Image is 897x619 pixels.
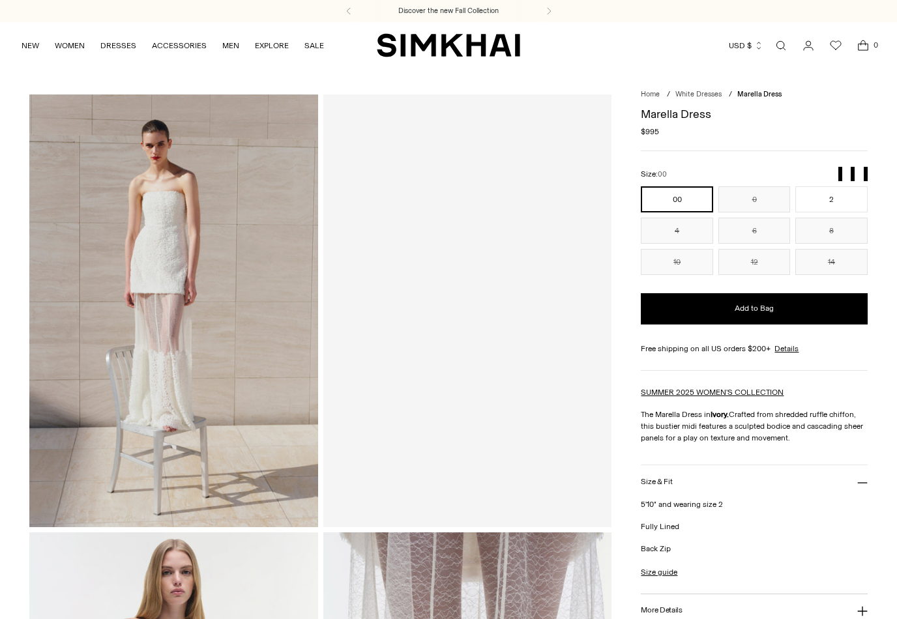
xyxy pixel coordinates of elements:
button: 10 [641,249,713,275]
button: USD $ [729,31,763,60]
a: Details [774,343,799,354]
span: 00 [658,170,667,179]
p: The Marella Dress in Crafted from shredded ruffle chiffon, this bustier midi features a sculpted ... [641,409,867,444]
a: SUMMER 2025 WOMEN'S COLLECTION [641,388,784,397]
a: ACCESSORIES [152,31,207,60]
a: DRESSES [100,31,136,60]
label: Size: [641,168,667,180]
nav: breadcrumbs [641,89,867,100]
span: Add to Bag [735,303,774,314]
a: SIMKHAI [377,33,520,58]
a: MEN [222,31,239,60]
a: SALE [304,31,324,60]
a: EXPLORE [255,31,289,60]
a: Open search modal [768,33,794,59]
a: Marella Dress [323,94,611,526]
button: 0 [718,186,790,212]
a: WOMEN [55,31,85,60]
p: Back Zip [641,543,867,554]
div: / [729,89,732,100]
a: Size guide [641,566,677,578]
h1: Marella Dress [641,108,867,120]
a: White Dresses [675,90,722,98]
button: 12 [718,249,790,275]
div: / [667,89,670,100]
p: 5'10" and wearing size 2 [641,498,867,510]
button: 14 [795,249,867,275]
span: $995 [641,126,659,137]
div: Free shipping on all US orders $200+ [641,343,867,354]
button: 4 [641,218,713,244]
a: Go to the account page [795,33,821,59]
button: 6 [718,218,790,244]
button: Size & Fit [641,465,867,498]
button: 00 [641,186,713,212]
p: Fully Lined [641,521,867,532]
a: Discover the new Fall Collection [398,6,499,16]
a: Open cart modal [850,33,876,59]
img: Marella Dress [29,94,317,526]
button: 2 [795,186,867,212]
button: Add to Bag [641,293,867,324]
span: 0 [870,39,881,51]
h3: Size & Fit [641,478,672,486]
a: Home [641,90,660,98]
a: Wishlist [823,33,849,59]
a: NEW [22,31,39,60]
h3: More Details [641,606,682,614]
strong: Ivory. [711,410,729,419]
span: Marella Dress [737,90,782,98]
button: 8 [795,218,867,244]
